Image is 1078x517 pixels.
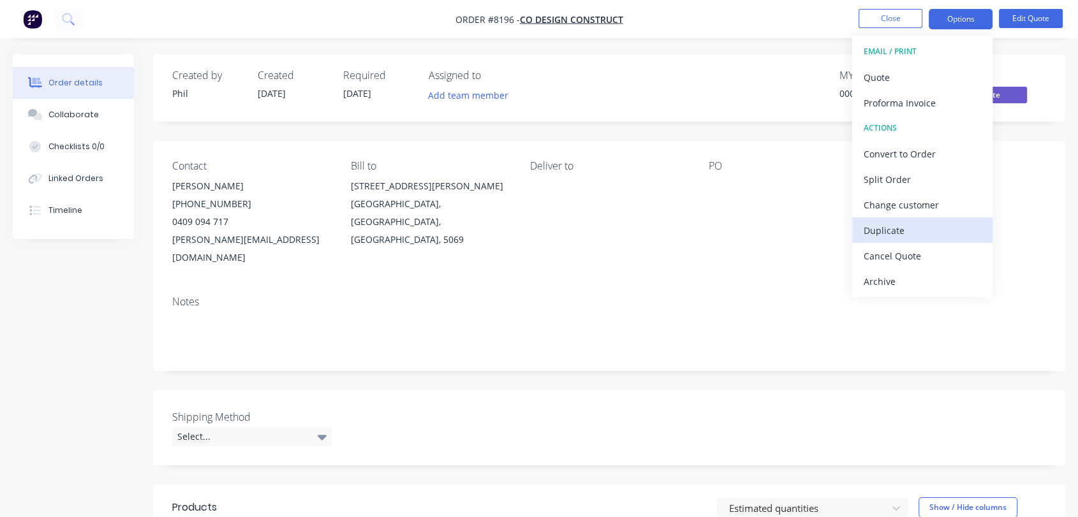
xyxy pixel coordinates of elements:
[422,87,515,104] button: Add team member
[172,296,1046,308] div: Notes
[172,500,217,515] div: Products
[530,160,688,172] div: Deliver to
[351,177,509,195] div: [STREET_ADDRESS][PERSON_NAME]
[709,160,867,172] div: PO
[13,194,134,226] button: Timeline
[999,9,1063,28] button: Edit Quote
[48,173,103,184] div: Linked Orders
[172,160,330,172] div: Contact
[929,9,993,29] button: Options
[13,131,134,163] button: Checklists 0/0
[429,69,556,82] div: Assigned to
[343,87,371,99] span: [DATE]
[864,247,981,265] div: Cancel Quote
[351,177,509,249] div: [STREET_ADDRESS][PERSON_NAME][GEOGRAPHIC_DATA], [GEOGRAPHIC_DATA], [GEOGRAPHIC_DATA], 5069
[343,69,413,82] div: Required
[172,177,330,195] div: [PERSON_NAME]
[13,67,134,99] button: Order details
[864,221,981,240] div: Duplicate
[172,177,330,266] div: [PERSON_NAME][PHONE_NUMBER]0409 094 717[PERSON_NAME][EMAIL_ADDRESS][DOMAIN_NAME]
[864,68,981,87] div: Quote
[48,141,105,152] div: Checklists 0/0
[864,43,981,60] div: EMAIL / PRINT
[258,87,286,99] span: [DATE]
[258,69,328,82] div: Created
[864,94,981,112] div: Proforma Invoice
[172,87,242,100] div: Phil
[13,99,134,131] button: Collaborate
[172,69,242,82] div: Created by
[172,213,330,231] div: 0409 094 717
[839,87,935,100] div: 00099077
[172,409,332,425] label: Shipping Method
[859,9,922,28] button: Close
[13,163,134,194] button: Linked Orders
[172,195,330,213] div: [PHONE_NUMBER]
[839,69,935,82] div: MYOB Quote #
[864,120,981,136] div: ACTIONS
[520,13,623,25] a: Co Design Construct
[864,145,981,163] div: Convert to Order
[48,205,82,216] div: Timeline
[429,87,515,104] button: Add team member
[23,10,42,29] img: Factory
[172,231,330,266] div: [PERSON_NAME][EMAIL_ADDRESS][DOMAIN_NAME]
[455,13,520,25] span: Order #8196 -
[48,77,103,89] div: Order details
[172,427,332,446] div: Select...
[351,195,509,249] div: [GEOGRAPHIC_DATA], [GEOGRAPHIC_DATA], [GEOGRAPHIC_DATA], 5069
[950,69,1046,82] div: Status
[864,170,981,189] div: Split Order
[864,272,981,291] div: Archive
[48,109,99,120] div: Collaborate
[351,160,509,172] div: Bill to
[864,196,981,214] div: Change customer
